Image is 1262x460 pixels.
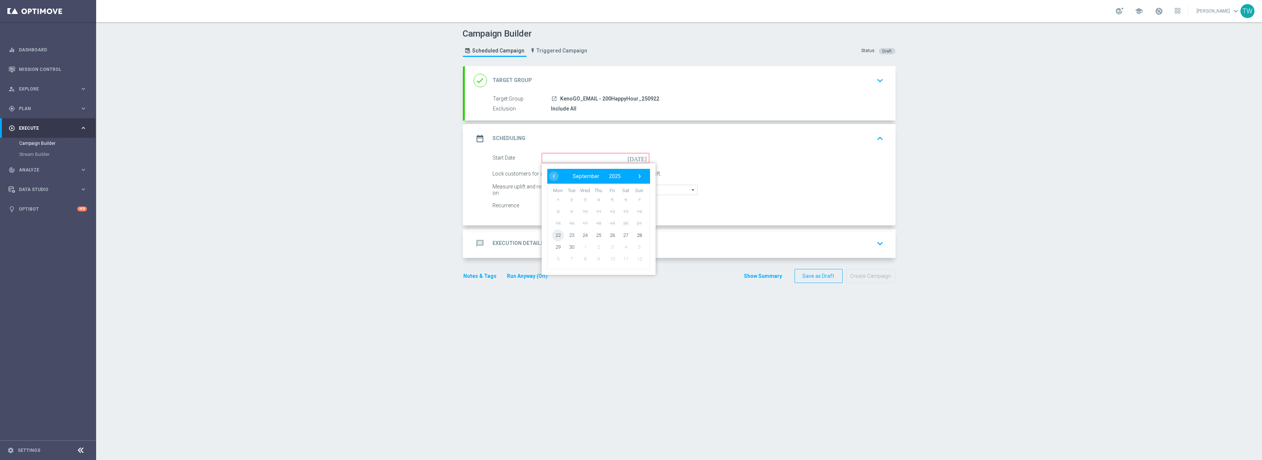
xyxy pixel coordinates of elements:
button: gps_fixed Plan keyboard_arrow_right [8,106,87,112]
i: keyboard_arrow_right [80,85,87,92]
label: Exclusion [493,106,551,112]
span: 10 [606,253,618,265]
span: 30 [565,241,577,253]
i: lightbulb [9,206,15,212]
span: 3 [579,194,591,205]
span: 10 [579,205,591,217]
span: 8 [579,253,591,265]
div: Explore [9,86,80,92]
span: 2025 [609,173,621,179]
div: Analyze [9,167,80,173]
i: [DATE] [627,153,649,161]
span: September [573,173,599,179]
span: 26 [606,229,618,241]
span: 7 [633,194,645,205]
div: message Execution Details keyboard_arrow_down [474,236,887,251]
i: keyboard_arrow_up [875,133,886,144]
h2: Scheduling [493,135,526,142]
i: equalizer [9,47,15,53]
span: 15 [552,217,564,229]
button: person_search Explore keyboard_arrow_right [8,86,87,92]
button: lightbulb Optibot +10 [8,206,87,212]
div: Include All [551,105,881,112]
div: Mission Control [8,67,87,72]
i: track_changes [9,167,15,173]
div: play_circle_outline Execute keyboard_arrow_right [8,125,87,131]
label: Target Group [493,96,551,102]
th: weekday [632,188,646,194]
button: › [635,171,644,181]
button: September [568,171,604,181]
span: Triggered Campaign [537,48,588,54]
span: 22 [552,229,564,241]
i: play_circle_outline [9,125,15,132]
i: arrow_drop_down [690,185,697,195]
div: Mission Control [9,59,87,79]
bs-datepicker-container: calendar [542,163,656,275]
div: Lock customers for a duration of [493,169,579,179]
i: keyboard_arrow_right [80,105,87,112]
a: Dashboard [19,40,87,59]
i: date_range [474,132,487,145]
i: gps_fixed [9,105,15,112]
th: weekday [592,188,605,194]
i: settings [7,447,14,454]
span: 8 [552,205,564,217]
span: school [1135,7,1143,15]
span: 28 [633,229,645,241]
span: 4 [592,194,604,205]
button: keyboard_arrow_down [874,236,887,251]
span: 12 [633,253,645,265]
button: Save as Draft [795,269,843,283]
span: Data Studio [19,187,80,192]
a: Stream Builder [19,151,77,157]
span: 24 [579,229,591,241]
span: 4 [620,241,632,253]
button: Run Anyway (Off) [507,272,549,281]
span: 19 [606,217,618,229]
span: 13 [620,205,632,217]
bs-datepicker-navigation-view: ​ ​ ​ [549,171,644,181]
span: 3 [606,241,618,253]
span: 9 [592,253,604,265]
a: Optibot [19,199,77,219]
span: ‹ [549,171,559,181]
a: [PERSON_NAME]keyboard_arrow_down [1196,6,1241,17]
span: 1 [552,194,564,205]
div: TW [1241,4,1255,18]
div: done Target Group keyboard_arrow_down [474,74,887,88]
span: 1 [579,241,591,253]
span: 11 [592,205,604,217]
button: keyboard_arrow_down [874,74,887,88]
span: KenoGO_EMAIL - 200HappyHour_250922 [561,96,660,102]
i: keyboard_arrow_down [875,75,886,86]
span: keyboard_arrow_down [1232,7,1240,15]
button: Create Campaign [846,269,896,283]
div: Start Date [493,153,542,163]
span: 5 [633,241,645,253]
a: Mission Control [19,59,87,79]
div: Plan [9,105,80,112]
div: Data Studio [9,186,80,193]
colored-tag: Draft [879,48,896,54]
div: Dashboard [9,40,87,59]
span: 6 [552,253,564,265]
span: 7 [565,253,577,265]
span: 20 [620,217,632,229]
button: equalizer Dashboard [8,47,87,53]
h2: Target Group [493,77,532,84]
span: 5 [606,194,618,205]
button: Data Studio keyboard_arrow_right [8,187,87,192]
button: keyboard_arrow_up [874,132,887,146]
span: Analyze [19,168,80,172]
div: Measure uplift and response based on [493,185,579,195]
span: Execute [19,126,80,130]
a: Settings [18,448,40,453]
span: Scheduled Campaign [473,48,525,54]
span: 2 [592,241,604,253]
th: weekday [605,188,619,194]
